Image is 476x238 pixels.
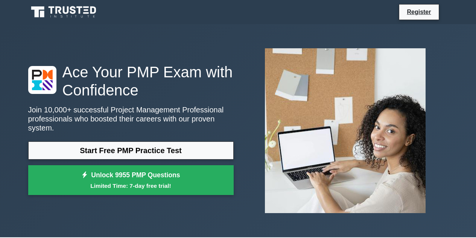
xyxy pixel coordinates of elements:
small: Limited Time: 7-day free trial! [38,181,224,190]
a: Start Free PMP Practice Test [28,141,234,160]
a: Unlock 9955 PMP QuestionsLimited Time: 7-day free trial! [28,165,234,195]
a: Register [402,7,435,17]
p: Join 10,000+ successful Project Management Professional professionals who boosted their careers w... [28,105,234,132]
h1: Ace Your PMP Exam with Confidence [28,63,234,99]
